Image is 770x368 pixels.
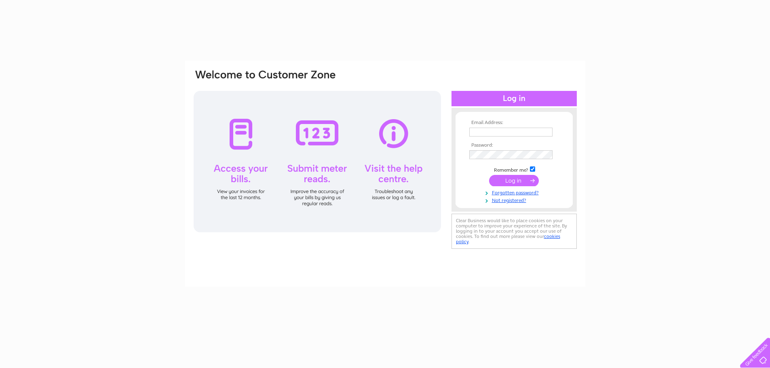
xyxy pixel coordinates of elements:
td: Remember me? [467,165,561,173]
a: Not registered? [469,196,561,204]
th: Password: [467,143,561,148]
div: Clear Business would like to place cookies on your computer to improve your experience of the sit... [451,214,577,249]
a: Forgotten password? [469,188,561,196]
input: Submit [489,175,539,186]
th: Email Address: [467,120,561,126]
a: cookies policy [456,233,560,244]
